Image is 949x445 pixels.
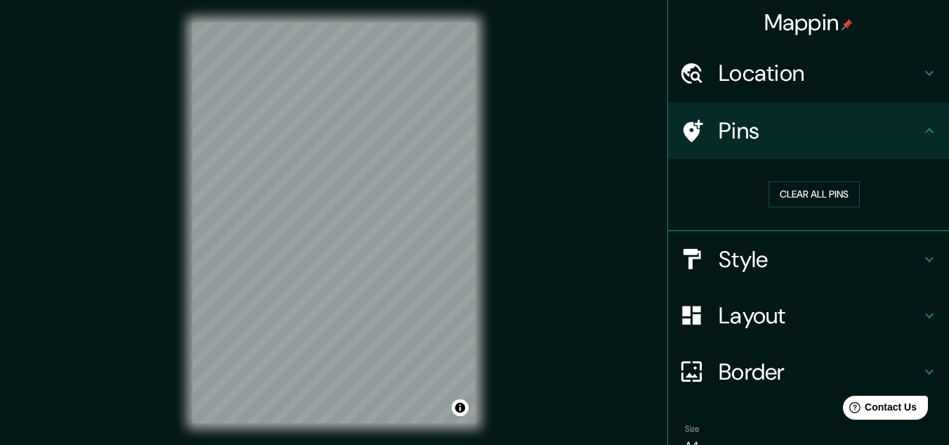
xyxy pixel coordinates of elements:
h4: Border [719,358,921,386]
label: Size [685,423,700,434]
div: Border [668,344,949,400]
iframe: Help widget launcher [824,390,934,430]
h4: Location [719,59,921,87]
canvas: Map [192,22,476,423]
button: Toggle attribution [452,399,469,416]
div: Style [668,231,949,288]
button: Clear all pins [768,181,860,207]
h4: Pins [719,117,921,145]
img: pin-icon.png [842,19,853,30]
h4: Style [719,245,921,273]
div: Layout [668,288,949,344]
h4: Mappin [764,8,853,37]
h4: Layout [719,302,921,330]
div: Pins [668,103,949,159]
div: Location [668,45,949,101]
